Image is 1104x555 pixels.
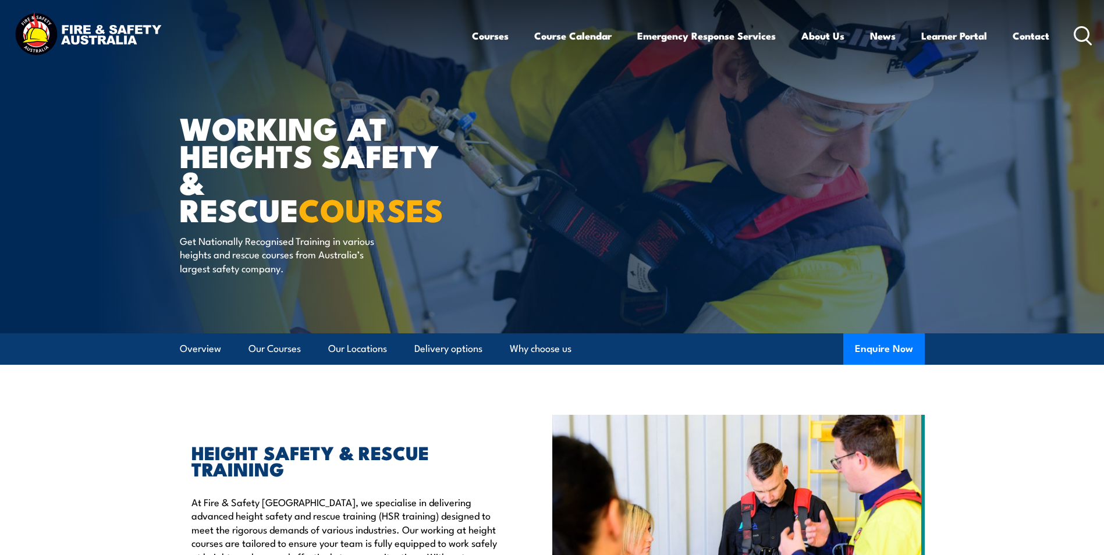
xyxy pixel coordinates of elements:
[870,20,896,51] a: News
[510,333,571,364] a: Why choose us
[534,20,612,51] a: Course Calendar
[180,333,221,364] a: Overview
[921,20,987,51] a: Learner Portal
[414,333,482,364] a: Delivery options
[472,20,509,51] a: Courses
[180,234,392,275] p: Get Nationally Recognised Training in various heights and rescue courses from Australia’s largest...
[637,20,776,51] a: Emergency Response Services
[180,114,467,223] h1: WORKING AT HEIGHTS SAFETY & RESCUE
[299,184,443,233] strong: COURSES
[249,333,301,364] a: Our Courses
[328,333,387,364] a: Our Locations
[801,20,844,51] a: About Us
[191,444,499,476] h2: HEIGHT SAFETY & RESCUE TRAINING
[843,333,925,365] button: Enquire Now
[1013,20,1049,51] a: Contact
